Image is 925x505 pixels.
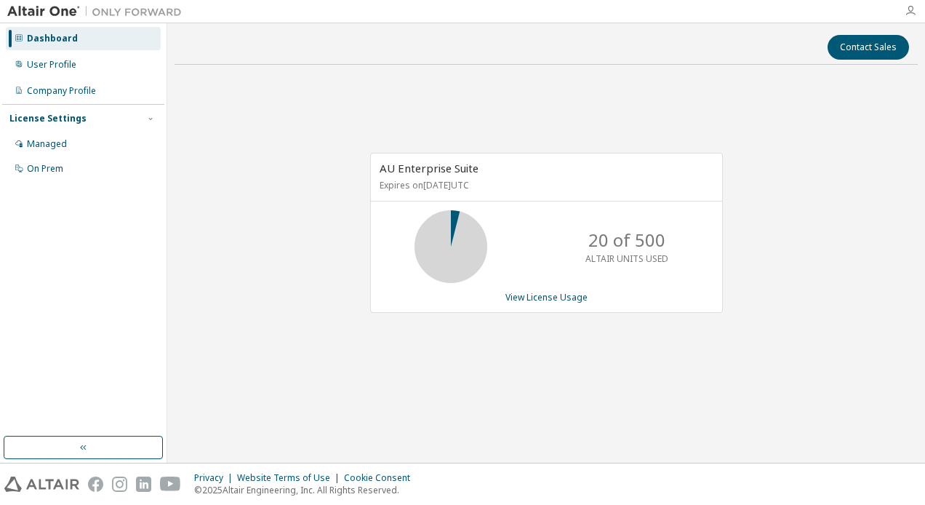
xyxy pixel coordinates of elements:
[237,472,344,484] div: Website Terms of Use
[9,113,87,124] div: License Settings
[27,138,67,150] div: Managed
[7,4,189,19] img: Altair One
[112,477,127,492] img: instagram.svg
[136,477,151,492] img: linkedin.svg
[505,291,588,303] a: View License Usage
[88,477,103,492] img: facebook.svg
[588,228,665,252] p: 20 of 500
[4,477,79,492] img: altair_logo.svg
[27,59,76,71] div: User Profile
[194,484,419,496] p: © 2025 Altair Engineering, Inc. All Rights Reserved.
[380,179,710,191] p: Expires on [DATE] UTC
[27,33,78,44] div: Dashboard
[160,477,181,492] img: youtube.svg
[380,161,478,175] span: AU Enterprise Suite
[27,85,96,97] div: Company Profile
[828,35,909,60] button: Contact Sales
[194,472,237,484] div: Privacy
[344,472,419,484] div: Cookie Consent
[27,163,63,175] div: On Prem
[585,252,668,265] p: ALTAIR UNITS USED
